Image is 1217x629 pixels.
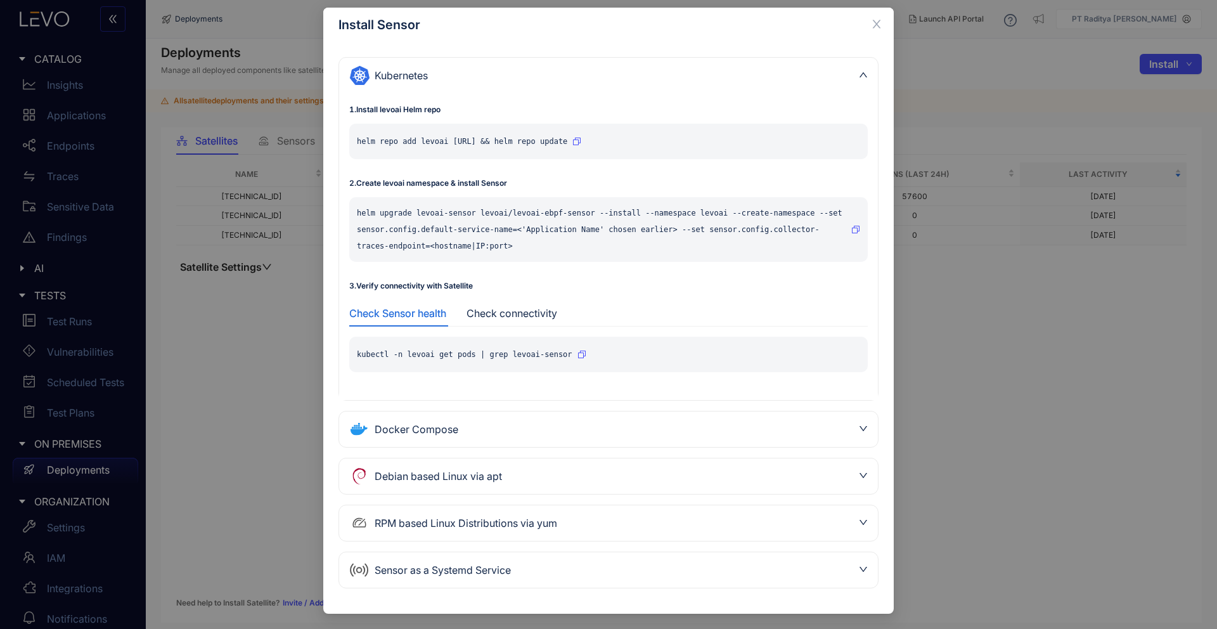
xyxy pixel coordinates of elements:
[349,65,853,86] div: Kubernetes
[349,103,868,116] p: 1 . Install levoai Helm repo
[349,513,853,533] div: RPM based Linux Distributions via yum
[859,70,868,79] span: down
[349,308,446,319] div: Check Sensor health
[860,8,894,42] button: Close
[349,177,868,190] p: 2 . Create levoai namespace & install Sensor
[357,346,572,363] p: kubectl -n levoai get pods | grep levoai-sensor
[467,308,557,319] div: Check connectivity
[859,565,868,574] span: down
[349,560,853,580] div: Sensor as a Systemd Service
[357,133,567,150] p: helm repo add levoai [URL] && helm repo update
[349,466,853,486] div: Debian based Linux via apt
[859,424,868,433] span: down
[349,419,853,439] div: Docker Compose
[859,471,868,480] span: down
[357,205,846,254] p: helm upgrade levoai-sensor levoai/levoai-ebpf-sensor --install --namespace levoai --create-namesp...
[349,280,868,292] p: 3 . Verify connectivity with Satellite
[338,18,879,32] div: Install Sensor
[871,18,882,30] span: close
[859,518,868,527] span: down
